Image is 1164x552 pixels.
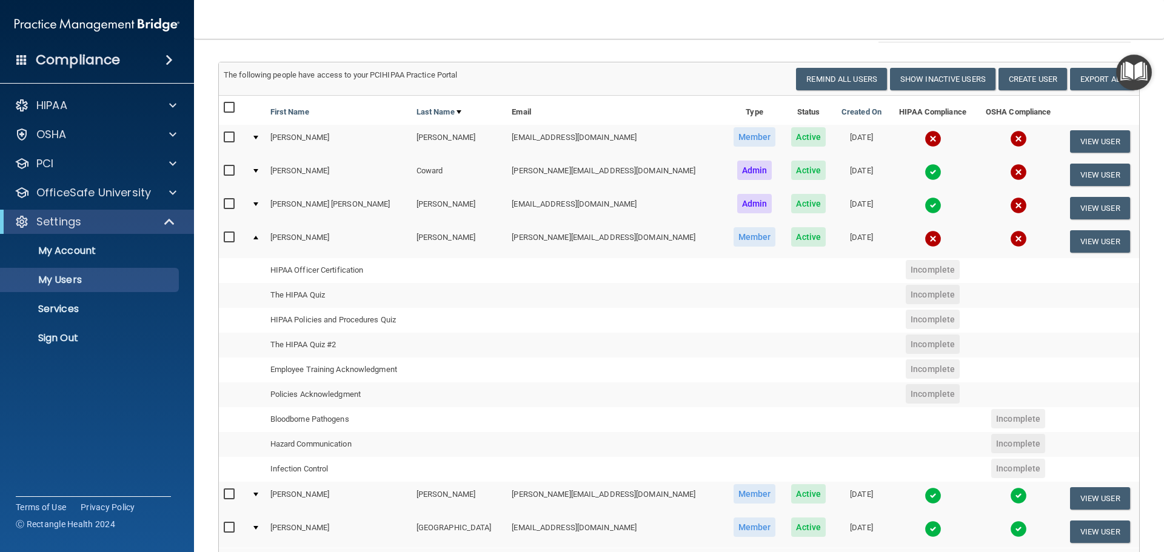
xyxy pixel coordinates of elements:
[1070,130,1130,153] button: View User
[266,457,507,482] td: Infection Control
[1010,230,1027,247] img: cross.ca9f0e7f.svg
[791,484,826,504] span: Active
[906,285,960,304] span: Incomplete
[906,384,960,404] span: Incomplete
[925,130,942,147] img: cross.ca9f0e7f.svg
[925,520,942,537] img: tick.e7d51cea.svg
[784,96,834,125] th: Status
[15,13,179,37] img: PMB logo
[266,258,507,283] td: HIPAA Officer Certification
[1070,487,1130,510] button: View User
[507,191,725,225] td: [EMAIL_ADDRESS][DOMAIN_NAME]
[834,158,889,191] td: [DATE]
[270,105,309,119] a: First Name
[725,96,784,125] th: Type
[791,194,826,213] span: Active
[925,230,942,247] img: cross.ca9f0e7f.svg
[834,191,889,225] td: [DATE]
[8,332,173,344] p: Sign Out
[8,274,173,286] p: My Users
[412,482,507,515] td: [PERSON_NAME]
[412,225,507,258] td: [PERSON_NAME]
[416,105,461,119] a: Last Name
[266,333,507,357] td: The HIPAA Quiz #2
[16,518,115,530] span: Ⓒ Rectangle Health 2024
[1010,520,1027,537] img: tick.e7d51cea.svg
[8,245,173,257] p: My Account
[834,515,889,548] td: [DATE]
[1010,130,1027,147] img: cross.ca9f0e7f.svg
[796,68,887,90] button: Remind All Users
[1116,55,1152,90] button: Open Resource Center
[1070,68,1134,90] a: Export All
[36,214,81,229] p: Settings
[15,98,176,113] a: HIPAA
[1010,487,1027,504] img: tick.e7d51cea.svg
[834,225,889,258] td: [DATE]
[791,127,826,147] span: Active
[8,303,173,315] p: Services
[834,125,889,158] td: [DATE]
[925,164,942,181] img: tick.e7d51cea.svg
[737,194,772,213] span: Admin
[36,127,67,142] p: OSHA
[266,482,412,515] td: [PERSON_NAME]
[36,52,120,68] h4: Compliance
[734,127,776,147] span: Member
[412,125,507,158] td: [PERSON_NAME]
[266,125,412,158] td: [PERSON_NAME]
[791,161,826,180] span: Active
[266,308,507,333] td: HIPAA Policies and Procedures Quiz
[266,407,507,432] td: Bloodborne Pathogens
[889,96,976,125] th: HIPAA Compliance
[224,70,458,79] span: The following people have access to your PCIHIPAA Practice Portal
[412,515,507,548] td: [GEOGRAPHIC_DATA]
[1070,164,1130,186] button: View User
[906,260,960,279] span: Incomplete
[906,334,960,354] span: Incomplete
[1070,520,1130,543] button: View User
[412,191,507,225] td: [PERSON_NAME]
[925,487,942,504] img: tick.e7d51cea.svg
[991,409,1045,428] span: Incomplete
[737,161,772,180] span: Admin
[266,283,507,308] td: The HIPAA Quiz
[507,225,725,258] td: [PERSON_NAME][EMAIL_ADDRESS][DOMAIN_NAME]
[507,96,725,125] th: Email
[266,357,507,382] td: Employee Training Acknowledgment
[734,517,776,537] span: Member
[991,459,1045,478] span: Incomplete
[791,517,826,537] span: Active
[16,501,66,513] a: Terms of Use
[36,98,67,113] p: HIPAA
[15,214,176,229] a: Settings
[976,96,1060,125] th: OSHA Compliance
[507,515,725,548] td: [EMAIL_ADDRESS][DOMAIN_NAME]
[36,185,151,200] p: OfficeSafe University
[412,158,507,191] td: Coward
[925,197,942,214] img: tick.e7d51cea.svg
[266,382,507,407] td: Policies Acknowledgment
[507,125,725,158] td: [EMAIL_ADDRESS][DOMAIN_NAME]
[1070,230,1130,253] button: View User
[15,127,176,142] a: OSHA
[791,227,826,247] span: Active
[734,484,776,504] span: Member
[15,156,176,171] a: PCI
[834,482,889,515] td: [DATE]
[266,158,412,191] td: [PERSON_NAME]
[507,158,725,191] td: [PERSON_NAME][EMAIL_ADDRESS][DOMAIN_NAME]
[81,501,135,513] a: Privacy Policy
[507,482,725,515] td: [PERSON_NAME][EMAIL_ADDRESS][DOMAIN_NAME]
[998,68,1067,90] button: Create User
[266,191,412,225] td: [PERSON_NAME] [PERSON_NAME]
[1070,197,1130,219] button: View User
[1010,197,1027,214] img: cross.ca9f0e7f.svg
[15,185,176,200] a: OfficeSafe University
[266,225,412,258] td: [PERSON_NAME]
[1010,164,1027,181] img: cross.ca9f0e7f.svg
[906,359,960,379] span: Incomplete
[906,310,960,329] span: Incomplete
[991,434,1045,453] span: Incomplete
[36,156,53,171] p: PCI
